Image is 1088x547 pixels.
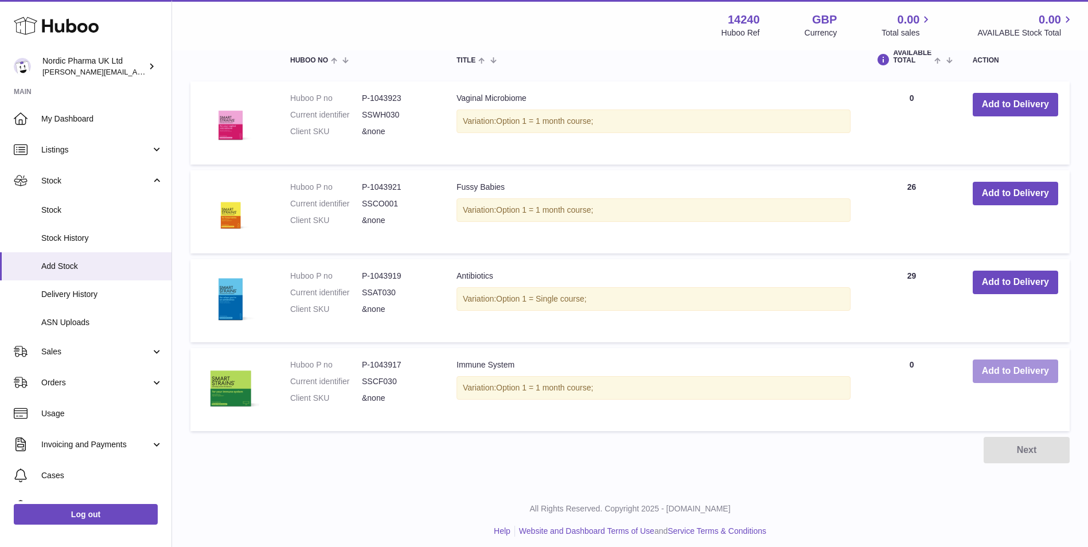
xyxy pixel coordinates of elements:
[41,346,151,357] span: Sales
[812,12,837,28] strong: GBP
[290,57,328,64] span: Huboo no
[362,271,434,282] dd: P-1043919
[445,170,862,253] td: Fussy Babies
[362,360,434,370] dd: P-1043917
[41,439,151,450] span: Invoicing and Payments
[898,12,920,28] span: 0.00
[457,287,851,311] div: Variation:
[805,28,837,38] div: Currency
[202,271,259,328] img: Antibiotics
[494,526,510,536] a: Help
[496,116,593,126] span: Option 1 = 1 month course;
[41,289,163,300] span: Delivery History
[41,470,163,481] span: Cases
[41,175,151,186] span: Stock
[362,93,434,104] dd: P-1043923
[973,57,1058,64] div: Action
[362,126,434,137] dd: &none
[977,12,1074,38] a: 0.00 AVAILABLE Stock Total
[496,383,593,392] span: Option 1 = 1 month course;
[862,348,961,431] td: 0
[14,504,158,525] a: Log out
[181,503,1079,514] p: All Rights Reserved. Copyright 2025 - [DOMAIN_NAME]
[41,233,163,244] span: Stock History
[445,259,862,342] td: Antibiotics
[973,360,1058,383] button: Add to Delivery
[41,144,151,155] span: Listings
[445,348,862,431] td: Immune System
[862,170,961,253] td: 26
[457,376,851,400] div: Variation:
[515,526,766,537] li: and
[893,49,931,64] span: AVAILABLE Total
[42,67,230,76] span: [PERSON_NAME][EMAIL_ADDRESS][DOMAIN_NAME]
[42,56,146,77] div: Nordic Pharma UK Ltd
[290,393,362,404] dt: Client SKU
[668,526,766,536] a: Service Terms & Conditions
[973,271,1058,294] button: Add to Delivery
[722,28,760,38] div: Huboo Ref
[290,110,362,120] dt: Current identifier
[362,304,434,315] dd: &none
[290,287,362,298] dt: Current identifier
[519,526,654,536] a: Website and Dashboard Terms of Use
[362,110,434,120] dd: SSWH030
[362,376,434,387] dd: SSCF030
[290,93,362,104] dt: Huboo P no
[41,377,151,388] span: Orders
[202,93,259,150] img: Vaginal Microbiome
[290,271,362,282] dt: Huboo P no
[41,205,163,216] span: Stock
[41,261,163,272] span: Add Stock
[457,57,475,64] span: Title
[862,81,961,165] td: 0
[41,114,163,124] span: My Dashboard
[1039,12,1061,28] span: 0.00
[202,182,259,239] img: Fussy Babies
[973,182,1058,205] button: Add to Delivery
[290,215,362,226] dt: Client SKU
[362,198,434,209] dd: SSCO001
[973,93,1058,116] button: Add to Delivery
[728,12,760,28] strong: 14240
[362,287,434,298] dd: SSAT030
[290,198,362,209] dt: Current identifier
[290,304,362,315] dt: Client SKU
[445,81,862,165] td: Vaginal Microbiome
[290,376,362,387] dt: Current identifier
[41,408,163,419] span: Usage
[882,12,933,38] a: 0.00 Total sales
[290,182,362,193] dt: Huboo P no
[290,360,362,370] dt: Huboo P no
[41,317,163,328] span: ASN Uploads
[496,294,587,303] span: Option 1 = Single course;
[362,393,434,404] dd: &none
[457,198,851,222] div: Variation:
[977,28,1074,38] span: AVAILABLE Stock Total
[362,215,434,226] dd: &none
[14,58,31,75] img: joe.plant@parapharmdev.com
[202,360,259,417] img: Immune System
[496,205,593,214] span: Option 1 = 1 month course;
[862,259,961,342] td: 29
[457,110,851,133] div: Variation:
[882,28,933,38] span: Total sales
[362,182,434,193] dd: P-1043921
[290,126,362,137] dt: Client SKU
